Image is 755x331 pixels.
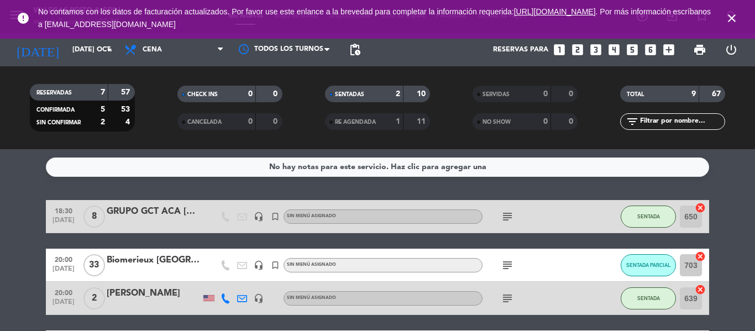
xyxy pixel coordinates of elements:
strong: 7 [101,88,105,96]
i: headset_mic [254,212,264,222]
strong: 10 [417,90,428,98]
a: [URL][DOMAIN_NAME] [514,7,596,16]
span: Cena [143,46,162,54]
strong: 2 [101,118,105,126]
span: [DATE] [50,298,77,311]
span: 18:30 [50,204,77,217]
i: close [725,12,738,25]
span: 20:00 [50,286,77,298]
strong: 4 [125,118,132,126]
strong: 0 [273,118,280,125]
i: filter_list [626,115,639,128]
button: SENTADA [621,206,676,228]
span: CONFIRMADA [36,107,75,113]
strong: 0 [543,90,548,98]
span: print [693,43,706,56]
strong: 53 [121,106,132,113]
strong: 0 [248,90,253,98]
strong: 0 [569,118,575,125]
i: error [17,12,30,25]
i: cancel [695,202,706,213]
div: GRUPO GCT ACA [DATE] [107,204,201,219]
span: No contamos con los datos de facturación actualizados. Por favor use este enlance a la brevedad p... [38,7,711,29]
span: RE AGENDADA [335,119,376,125]
span: SENTADA [637,213,660,219]
input: Filtrar por nombre... [639,115,725,128]
span: CHECK INS [187,92,218,97]
strong: 2 [396,90,400,98]
i: subject [501,292,514,305]
strong: 5 [101,106,105,113]
span: [DATE] [50,217,77,229]
span: Sin menú asignado [287,214,336,218]
button: SENTADA [621,287,676,309]
strong: 0 [248,118,253,125]
i: subject [501,259,514,272]
span: Sin menú asignado [287,262,336,267]
i: power_settings_new [725,43,738,56]
i: headset_mic [254,293,264,303]
span: 8 [83,206,105,228]
span: SERVIDAS [483,92,510,97]
i: arrow_drop_down [103,43,116,56]
span: Sin menú asignado [287,296,336,300]
i: looks_one [552,43,567,57]
strong: 11 [417,118,428,125]
div: Biomerieux [GEOGRAPHIC_DATA] [107,253,201,267]
span: 2 [83,287,105,309]
strong: 9 [691,90,696,98]
span: 33 [83,254,105,276]
span: SENTADA PARCIAL [626,262,671,268]
i: cancel [695,284,706,295]
span: pending_actions [348,43,361,56]
div: No hay notas para este servicio. Haz clic para agregar una [269,161,486,174]
strong: 0 [569,90,575,98]
i: looks_5 [625,43,639,57]
button: SENTADA PARCIAL [621,254,676,276]
i: turned_in_not [270,212,280,222]
span: 20:00 [50,253,77,265]
span: SENTADA [637,295,660,301]
i: subject [501,210,514,223]
i: looks_4 [607,43,621,57]
strong: 67 [712,90,723,98]
div: [PERSON_NAME] [107,286,201,301]
span: SENTADAS [335,92,364,97]
i: [DATE] [8,38,67,62]
span: TOTAL [627,92,644,97]
i: cancel [695,251,706,262]
span: NO SHOW [483,119,511,125]
i: looks_6 [643,43,658,57]
span: Reservas para [493,46,548,54]
i: looks_3 [589,43,603,57]
span: CANCELADA [187,119,222,125]
i: headset_mic [254,260,264,270]
strong: 0 [543,118,548,125]
span: SIN CONFIRMAR [36,120,81,125]
span: [DATE] [50,265,77,278]
span: RESERVADAS [36,90,72,96]
strong: 1 [396,118,400,125]
i: looks_two [570,43,585,57]
a: . Por más información escríbanos a [EMAIL_ADDRESS][DOMAIN_NAME] [38,7,711,29]
div: LOG OUT [715,33,747,66]
i: turned_in_not [270,260,280,270]
strong: 0 [273,90,280,98]
i: add_box [662,43,676,57]
strong: 57 [121,88,132,96]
